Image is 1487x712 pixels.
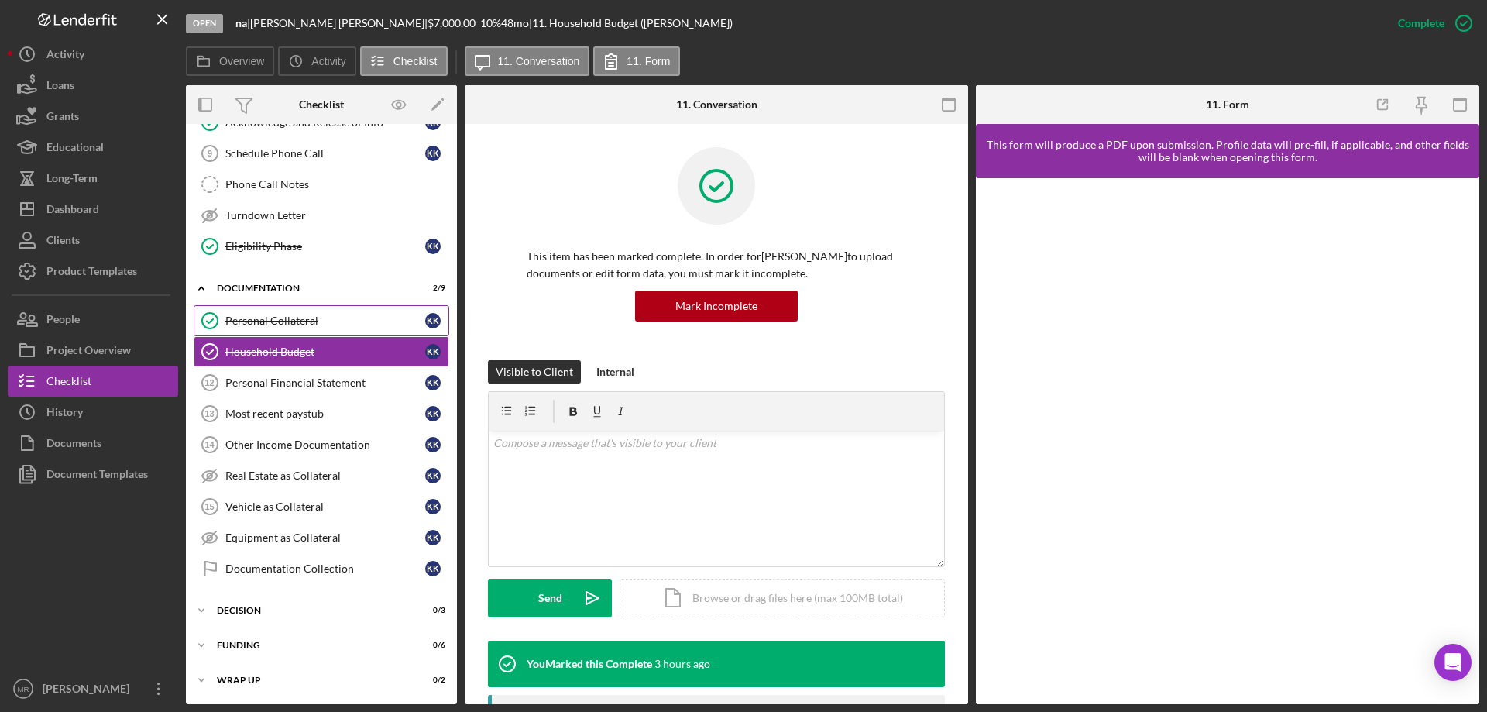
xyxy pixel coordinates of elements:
label: Activity [311,55,345,67]
div: Checklist [299,98,344,111]
a: 15Vehicle as CollateralKK [194,491,449,522]
div: 11. Form [1206,98,1249,111]
div: Decision [217,606,407,615]
div: K K [425,375,441,390]
div: 0 / 3 [417,606,445,615]
div: [PERSON_NAME] [39,673,139,708]
b: na [235,16,247,29]
a: 12Personal Financial StatementKK [194,367,449,398]
tspan: 14 [204,440,215,449]
div: K K [425,561,441,576]
button: Overview [186,46,274,76]
tspan: 12 [204,378,214,387]
div: This form will produce a PDF upon submission. Profile data will pre-fill, if applicable, and othe... [984,139,1472,163]
tspan: 13 [204,409,214,418]
a: Turndown Letter [194,200,449,231]
p: This item has been marked complete. In order for [PERSON_NAME] to upload documents or edit form d... [527,248,906,283]
a: Equipment as CollateralKK [194,522,449,553]
a: Documentation CollectionKK [194,553,449,584]
div: Phone Call Notes [225,178,448,191]
div: Most recent paystub [225,408,425,420]
a: Personal CollateralKK [194,305,449,336]
div: K K [425,344,441,359]
div: Visible to Client [496,360,573,384]
div: K K [425,406,441,421]
button: Internal [589,360,642,384]
button: 11. Form [593,46,680,76]
button: 11. Conversation [465,46,590,76]
div: K K [425,239,441,254]
div: Vehicle as Collateral [225,500,425,513]
div: | [235,17,250,29]
div: Eligibility Phase [225,240,425,253]
div: Other Income Documentation [225,439,425,451]
div: Household Budget [225,346,425,358]
label: Checklist [393,55,438,67]
div: Personal Financial Statement [225,377,425,389]
div: K K [425,313,441,328]
div: Open Intercom Messenger [1434,644,1472,681]
div: Turndown Letter [225,209,448,222]
div: 2 / 9 [417,284,445,293]
div: $7,000.00 [428,17,480,29]
div: 0 / 2 [417,676,445,685]
div: Real Estate as Collateral [225,470,425,482]
div: Documentation [217,284,407,293]
div: 48 mo [501,17,529,29]
a: Eligibility PhaseKK [194,231,449,262]
div: K K [425,146,441,161]
div: Open [186,14,223,33]
a: Real Estate as CollateralKK [194,460,449,491]
div: 10 % [480,17,501,29]
div: Equipment as Collateral [225,531,425,544]
div: 11. Conversation [676,98,757,111]
tspan: 9 [208,149,212,158]
button: Complete [1382,8,1479,39]
button: Activity [278,46,355,76]
button: Send [488,579,612,617]
div: Internal [596,360,634,384]
div: Documentation Collection [225,562,425,575]
label: 11. Conversation [498,55,580,67]
label: 11. Form [627,55,670,67]
div: | 11. Household Budget ([PERSON_NAME]) [529,17,733,29]
a: Phone Call Notes [194,169,449,200]
div: [PERSON_NAME] [PERSON_NAME] | [250,17,428,29]
div: Complete [1398,8,1444,39]
div: Send [538,579,562,617]
div: 0 / 6 [417,641,445,650]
